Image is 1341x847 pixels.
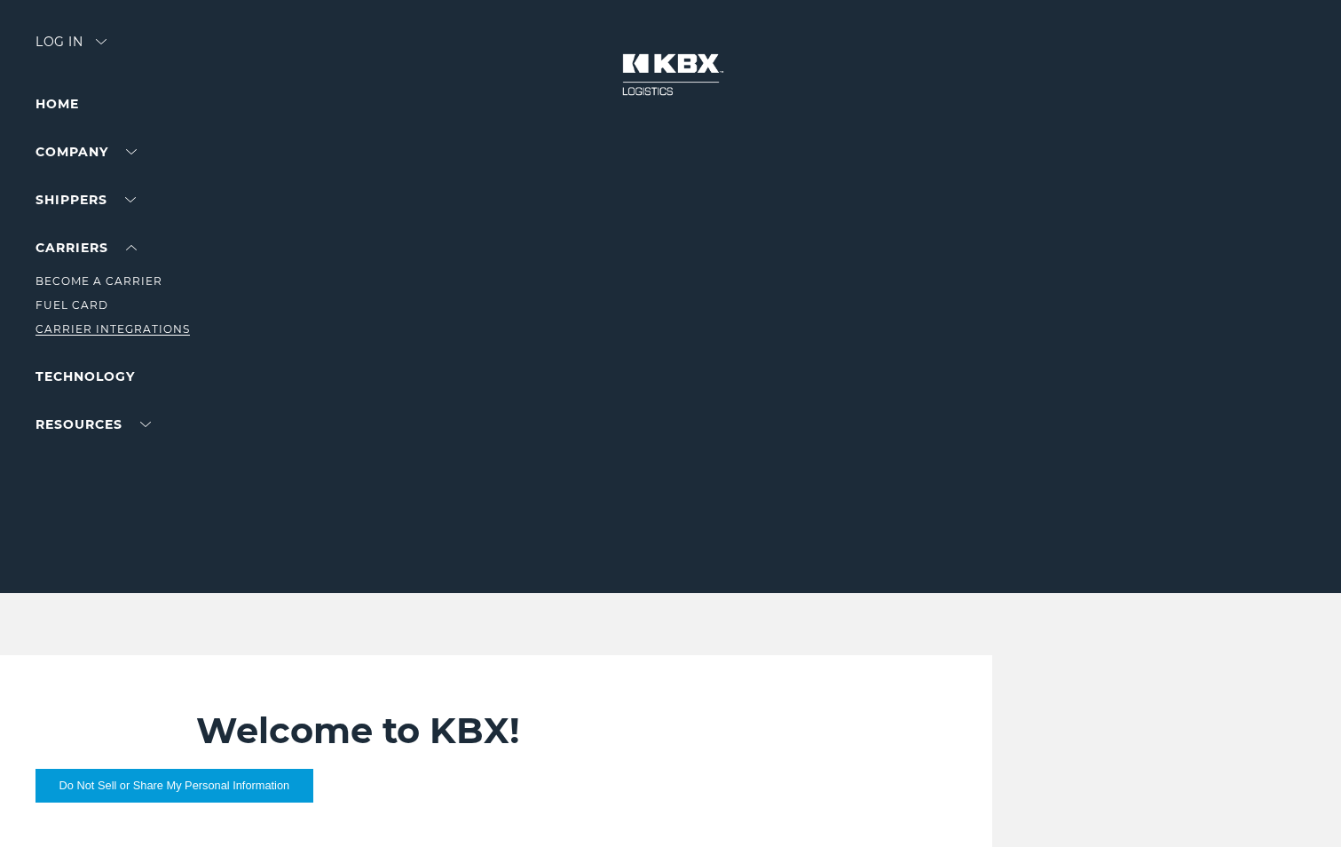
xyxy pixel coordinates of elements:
[35,322,190,336] a: Carrier Integrations
[96,39,106,44] img: arrow
[35,769,313,803] button: Do Not Sell or Share My Personal Information
[35,36,106,61] div: Log in
[196,708,920,753] h2: Welcome to KBX!
[35,298,108,312] a: Fuel Card
[35,144,137,160] a: Company
[35,240,137,256] a: Carriers
[35,416,151,432] a: RESOURCES
[35,192,136,208] a: SHIPPERS
[35,96,79,112] a: Home
[604,36,738,114] img: kbx logo
[35,368,135,384] a: Technology
[35,274,162,288] a: Become a Carrier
